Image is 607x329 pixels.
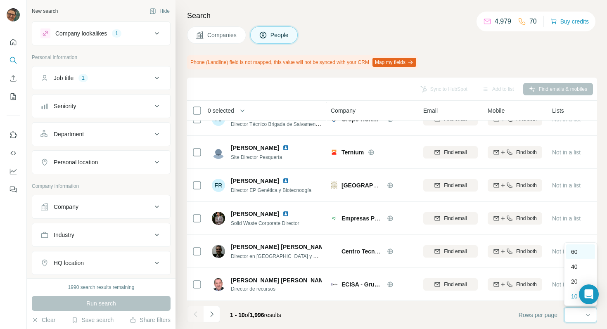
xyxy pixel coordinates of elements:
[444,281,467,288] span: Find email
[423,278,478,291] button: Find email
[444,149,467,156] span: Find email
[331,281,337,288] img: Logo of ECISA - Grupo URBAS
[423,146,478,159] button: Find email
[78,74,88,82] div: 1
[7,53,20,68] button: Search
[212,212,225,225] img: Avatar
[341,248,523,255] span: Centro Tecnológico Nacional de la Conserva y Alimentación - CTC
[212,179,225,192] div: FR
[32,225,170,245] button: Industry
[231,285,322,293] span: Director de recursos
[54,231,74,239] div: Industry
[231,243,330,251] span: [PERSON_NAME] [PERSON_NAME]
[444,182,467,189] span: Find email
[32,54,171,61] p: Personal information
[372,58,416,67] button: Map my fields
[552,107,564,115] span: Lists
[208,107,234,115] span: 0 selected
[331,215,337,222] img: Logo of Empresas Públicas de Medellín (EPM)
[7,164,20,179] button: Dashboard
[187,10,597,21] h4: Search
[423,107,438,115] span: Email
[207,31,237,39] span: Companies
[231,121,362,127] span: Director Técnico Brigada de Salvamento [PERSON_NAME]
[250,312,264,318] span: 1,996
[7,89,20,104] button: My lists
[341,280,383,289] span: ECISA - Grupo [PERSON_NAME]
[488,179,542,192] button: Find both
[516,215,537,222] span: Find both
[231,144,279,152] span: [PERSON_NAME]
[516,182,537,189] span: Find both
[54,130,84,138] div: Department
[130,316,171,324] button: Share filters
[552,149,581,156] span: Not in a list
[552,182,581,189] span: Not in a list
[32,197,170,217] button: Company
[444,248,467,255] span: Find email
[516,281,537,288] span: Find both
[231,210,279,218] span: [PERSON_NAME]
[7,71,20,86] button: Enrich CSV
[444,215,467,222] span: Find email
[231,187,311,193] span: Director EP Genética y Biotecnoogía
[331,149,337,156] img: Logo of Ternium
[341,148,364,156] span: Ternium
[571,277,578,286] p: 20
[54,102,76,110] div: Seniority
[270,31,289,39] span: People
[55,29,107,38] div: Company lookalikes
[331,248,337,255] img: Logo of Centro Tecnológico Nacional de la Conserva y Alimentación - CTC
[488,107,505,115] span: Mobile
[32,7,58,15] div: New search
[571,263,578,271] p: 40
[516,248,537,255] span: Find both
[32,316,55,324] button: Clear
[488,278,542,291] button: Find both
[212,146,225,159] img: Avatar
[550,16,589,27] button: Buy credits
[282,211,289,217] img: LinkedIn logo
[7,146,20,161] button: Use Surfe API
[32,24,170,43] button: Company lookalikes1
[579,284,599,304] div: Open Intercom Messenger
[71,316,114,324] button: Save search
[516,149,537,156] span: Find both
[32,253,170,273] button: HQ location
[7,182,20,197] button: Feedback
[54,203,78,211] div: Company
[341,182,403,189] span: [GEOGRAPHIC_DATA]
[32,96,170,116] button: Seniority
[231,154,282,160] span: Site Director Pesquería
[341,215,524,222] span: Empresas Públicas [PERSON_NAME][GEOGRAPHIC_DATA] (EPM)
[488,146,542,159] button: Find both
[204,306,220,322] button: Navigate to next page
[423,179,478,192] button: Find email
[571,248,578,256] p: 60
[519,311,557,319] span: Rows per page
[231,253,341,259] span: Director en [GEOGRAPHIC_DATA] y Alimentación
[212,278,225,291] img: Avatar
[495,17,511,26] p: 4,979
[187,55,418,69] div: Phone (Landline) field is not mapped, this value will not be synced with your CRM
[7,128,20,142] button: Use Surfe on LinkedIn
[68,284,135,291] div: 1990 search results remaining
[245,312,250,318] span: of
[230,312,281,318] span: results
[7,35,20,50] button: Quick start
[423,212,478,225] button: Find email
[212,245,225,258] img: Avatar
[54,74,74,82] div: Job title
[54,158,98,166] div: Personal location
[7,8,20,21] img: Avatar
[331,107,356,115] span: Company
[112,30,121,37] div: 1
[32,182,171,190] p: Company information
[552,215,581,222] span: Not in a list
[231,220,299,226] span: Solid Waste Corporate Director
[552,116,581,123] span: Not in a list
[230,312,245,318] span: 1 - 10
[529,17,537,26] p: 70
[231,276,330,284] span: [PERSON_NAME] [PERSON_NAME]
[144,5,175,17] button: Hide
